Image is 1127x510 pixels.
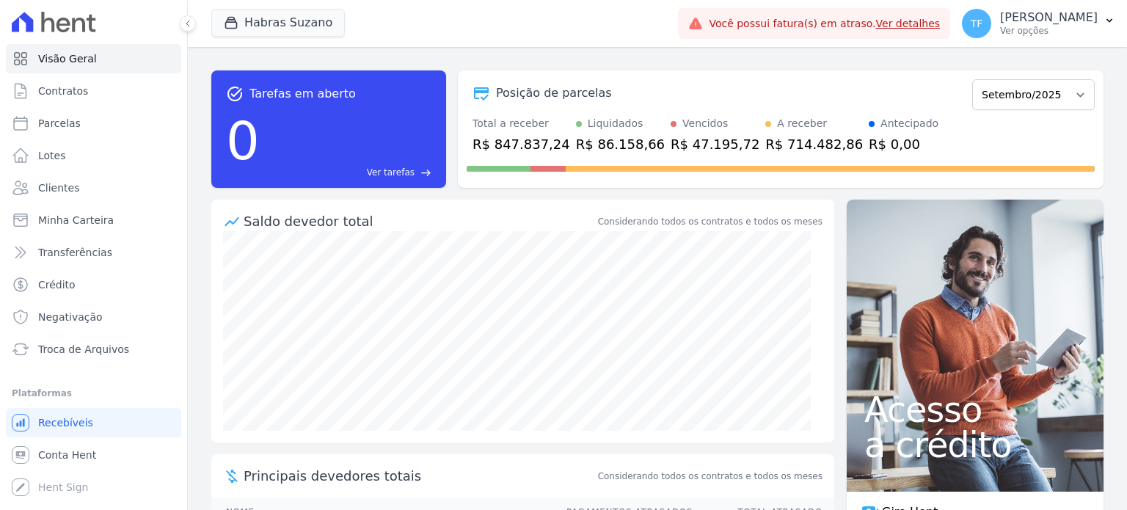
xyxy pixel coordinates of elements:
div: Liquidados [588,116,643,131]
div: Considerando todos os contratos e todos os meses [598,215,823,228]
span: Tarefas em aberto [249,85,356,103]
a: Lotes [6,141,181,170]
button: Habras Suzano [211,9,345,37]
a: Recebíveis [6,408,181,437]
div: Saldo devedor total [244,211,595,231]
span: Visão Geral [38,51,97,66]
span: Crédito [38,277,76,292]
a: Ver detalhes [876,18,941,29]
a: Negativação [6,302,181,332]
a: Clientes [6,173,181,203]
div: Total a receber [473,116,570,131]
span: Contratos [38,84,88,98]
span: Negativação [38,310,103,324]
span: Recebíveis [38,415,93,430]
span: Troca de Arquivos [38,342,129,357]
a: Crédito [6,270,181,299]
span: Você possui fatura(s) em atraso. [709,16,940,32]
span: Minha Carteira [38,213,114,227]
span: Clientes [38,181,79,195]
span: a crédito [864,427,1086,462]
span: Principais devedores totais [244,466,595,486]
a: Parcelas [6,109,181,138]
a: Troca de Arquivos [6,335,181,364]
span: east [420,167,431,178]
span: Lotes [38,148,66,163]
a: Conta Hent [6,440,181,470]
span: Acesso [864,392,1086,427]
span: Ver tarefas [367,166,415,179]
span: Parcelas [38,116,81,131]
p: [PERSON_NAME] [1000,10,1098,25]
span: TF [971,18,983,29]
p: Ver opções [1000,25,1098,37]
a: Transferências [6,238,181,267]
div: 0 [226,103,260,179]
div: R$ 847.837,24 [473,134,570,154]
a: Visão Geral [6,44,181,73]
div: A receber [777,116,827,131]
button: TF [PERSON_NAME] Ver opções [950,3,1127,44]
div: R$ 47.195,72 [671,134,759,154]
a: Minha Carteira [6,205,181,235]
a: Ver tarefas east [266,166,431,179]
span: Considerando todos os contratos e todos os meses [598,470,823,483]
span: task_alt [226,85,244,103]
div: R$ 714.482,86 [765,134,863,154]
span: Conta Hent [38,448,96,462]
div: Plataformas [12,385,175,402]
div: Posição de parcelas [496,84,612,102]
div: R$ 86.158,66 [576,134,665,154]
div: Vencidos [682,116,728,131]
a: Contratos [6,76,181,106]
span: Transferências [38,245,112,260]
div: Antecipado [880,116,938,131]
div: R$ 0,00 [869,134,938,154]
